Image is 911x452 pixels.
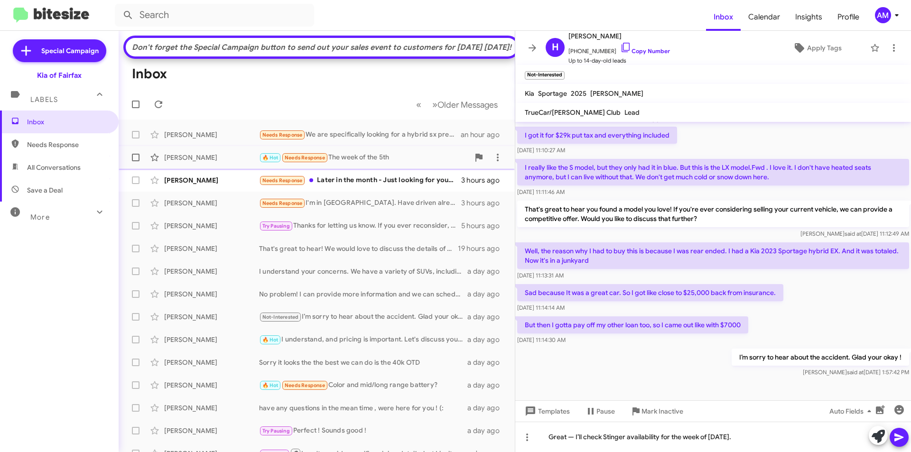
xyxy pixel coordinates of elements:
[461,175,507,185] div: 3 hours ago
[41,46,99,55] span: Special Campaign
[515,422,911,452] div: Great — I’ll check Stinger availability for the week of [DATE].
[590,89,643,98] span: [PERSON_NAME]
[259,312,467,323] div: I’m sorry to hear about the accident. Glad your okay !
[525,71,565,80] small: Not-Interested
[37,71,82,80] div: Kia of Fairfax
[164,335,259,344] div: [PERSON_NAME]
[30,95,58,104] span: Labels
[259,334,467,345] div: I understand, and pricing is important. Let's discuss your vehicle's value! When can you come in ...
[620,47,670,55] a: Copy Number
[132,66,167,82] h1: Inbox
[461,198,507,208] div: 3 hours ago
[164,403,259,413] div: [PERSON_NAME]
[624,108,640,117] span: Lead
[164,153,259,162] div: [PERSON_NAME]
[568,42,670,56] span: [PHONE_NUMBER]
[259,221,461,231] div: Thanks for letting us know. If you ever reconsider, we'd be happy to provide a no-obligation offe...
[517,316,748,333] p: But then I gotta pay off my other loan too, so I came out like with $7000
[517,201,909,227] p: That's great to hear you found a model you love! If you're ever considering selling your current ...
[467,358,507,367] div: a day ago
[517,188,565,195] span: [DATE] 11:11:46 AM
[847,369,864,376] span: said at
[467,312,507,322] div: a day ago
[27,140,108,149] span: Needs Response
[262,428,290,434] span: Try Pausing
[577,403,623,420] button: Pause
[164,426,259,435] div: [PERSON_NAME]
[867,7,901,23] button: AM
[458,244,507,253] div: 19 hours ago
[467,380,507,390] div: a day ago
[517,272,564,279] span: [DATE] 11:13:31 AM
[768,39,865,56] button: Apply Tags
[164,244,259,253] div: [PERSON_NAME]
[800,230,909,237] span: [PERSON_NAME] [DATE] 11:12:49 AM
[467,403,507,413] div: a day ago
[164,130,259,139] div: [PERSON_NAME]
[164,175,259,185] div: [PERSON_NAME]
[807,39,842,56] span: Apply Tags
[623,403,691,420] button: Mark Inactive
[259,175,461,186] div: Later in the month - Just looking for your best deal via a electronic quote
[259,198,461,209] div: I'm in [GEOGRAPHIC_DATA]. Have driven already. Just need to decide on trim and color. What option...
[467,267,507,276] div: a day ago
[788,3,830,31] a: Insights
[259,425,467,436] div: Perfect ! Sounds good !
[461,221,507,231] div: 5 hours ago
[596,403,615,420] span: Pause
[259,403,467,413] div: have any questions in the mean time , were here for you ! (:
[259,152,469,163] div: The week of the 5th
[259,267,467,276] div: I understand your concerns. We have a variety of SUVs, including hybrids and gas models. Would yo...
[525,108,621,117] span: TrueCar/[PERSON_NAME] Club
[416,99,421,111] span: «
[803,369,909,376] span: [PERSON_NAME] [DATE] 1:57:42 PM
[164,289,259,299] div: [PERSON_NAME]
[525,89,534,98] span: Kia
[706,3,741,31] a: Inbox
[164,380,259,390] div: [PERSON_NAME]
[410,95,427,114] button: Previous
[13,39,106,62] a: Special Campaign
[164,221,259,231] div: [PERSON_NAME]
[164,198,259,208] div: [PERSON_NAME]
[517,304,565,311] span: [DATE] 11:14:14 AM
[517,242,909,269] p: Well, the reason why I had to buy this is because I was rear ended. I had a Kia 2023 Sportage hyb...
[262,382,279,388] span: 🔥 Hot
[130,43,513,52] div: Don't forget the Special Campaign button to send out your sales event to customers for [DATE] [DA...
[437,100,498,110] span: Older Messages
[432,99,437,111] span: »
[262,155,279,161] span: 🔥 Hot
[517,159,909,185] p: I really like the S model, but they only had it in blue. But this is the LX model.Fwd . I love it...
[517,336,566,343] span: [DATE] 11:14:30 AM
[27,185,63,195] span: Save a Deal
[467,289,507,299] div: a day ago
[411,95,503,114] nav: Page navigation example
[164,312,259,322] div: [PERSON_NAME]
[259,289,467,299] div: No problem! I can provide more information and we can schedule an appointment for the weekend. Wh...
[164,267,259,276] div: [PERSON_NAME]
[262,200,303,206] span: Needs Response
[523,403,570,420] span: Templates
[515,403,577,420] button: Templates
[830,3,867,31] a: Profile
[741,3,788,31] a: Calendar
[571,89,586,98] span: 2025
[285,382,325,388] span: Needs Response
[115,4,314,27] input: Search
[467,426,507,435] div: a day ago
[568,30,670,42] span: [PERSON_NAME]
[427,95,503,114] button: Next
[517,147,565,154] span: [DATE] 11:10:27 AM
[845,230,861,237] span: said at
[285,155,325,161] span: Needs Response
[568,56,670,65] span: Up to 14-day-old leads
[517,284,783,301] p: Sad because It was a great car. So I got like close to $25,000 back from insurance.
[262,337,279,343] span: 🔥 Hot
[467,335,507,344] div: a day ago
[259,358,467,367] div: Sorry it looks the the best we can do is the 40k OTD
[164,358,259,367] div: [PERSON_NAME]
